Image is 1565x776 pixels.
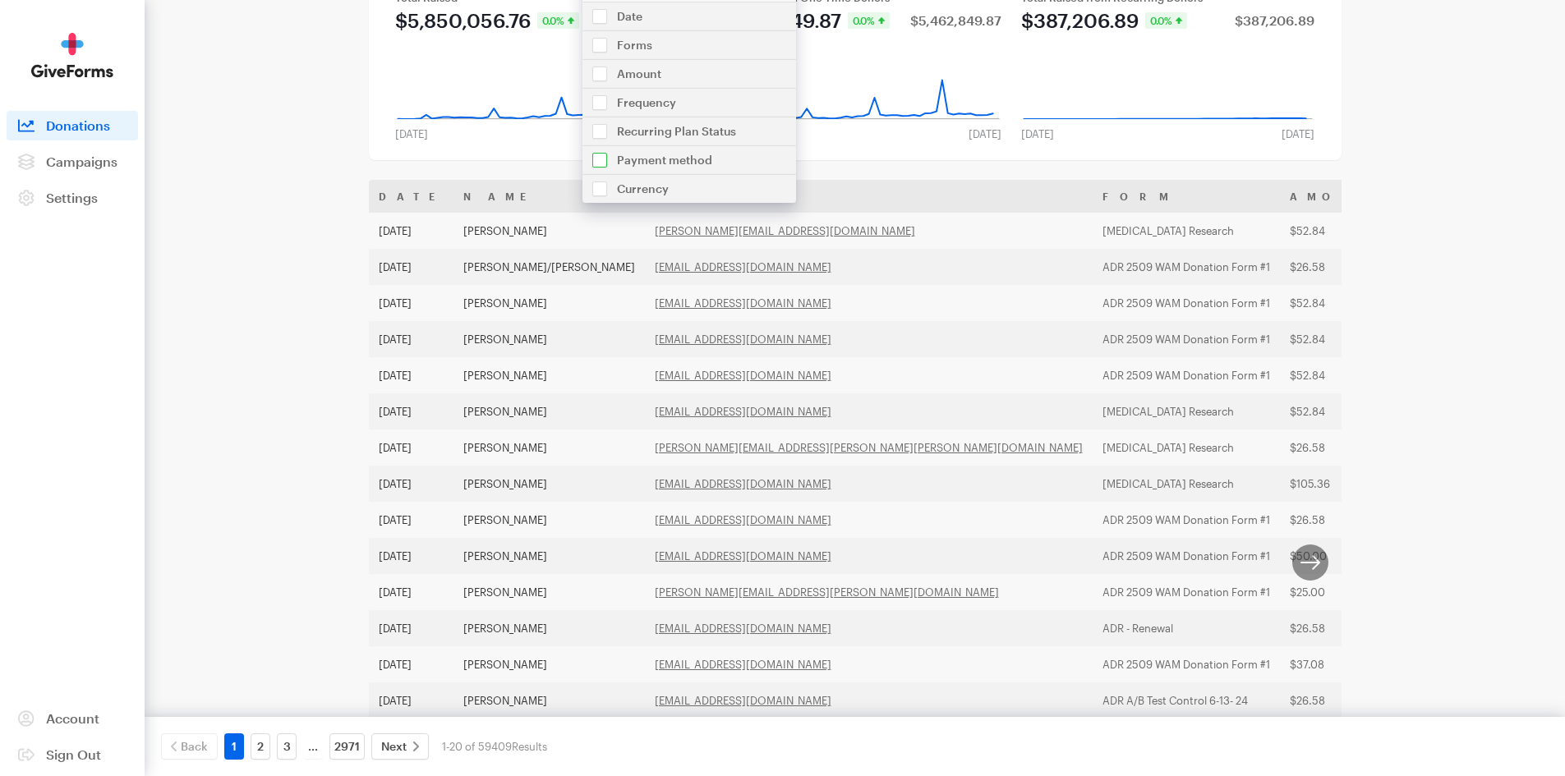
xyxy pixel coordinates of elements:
th: Name [453,180,645,213]
a: [PERSON_NAME][EMAIL_ADDRESS][PERSON_NAME][PERSON_NAME][DOMAIN_NAME] [655,441,1083,454]
span: Sign Out [46,746,101,762]
td: [DATE] [369,502,453,538]
a: 2971 [329,733,365,760]
td: [PERSON_NAME] [453,213,645,249]
div: $5,462,849.87 [910,14,1001,27]
span: Donations [46,117,110,133]
a: [EMAIL_ADDRESS][DOMAIN_NAME] [655,622,831,635]
a: [PERSON_NAME][EMAIL_ADDRESS][PERSON_NAME][DOMAIN_NAME] [655,585,999,599]
td: [PERSON_NAME] [453,466,645,502]
td: [DATE] [369,285,453,321]
td: [PERSON_NAME] [453,538,645,574]
div: 0.0% [1145,12,1187,29]
td: [PERSON_NAME]/[PERSON_NAME] [453,249,645,285]
td: $52.84 [1280,357,1413,393]
td: [PERSON_NAME] [453,357,645,393]
td: $26.58 [1280,429,1413,466]
a: Sign Out [7,740,138,769]
td: $50.00 [1280,538,1413,574]
a: 2 [251,733,270,760]
div: $387,206.89 [1021,11,1139,30]
a: Donations [7,111,138,140]
a: [EMAIL_ADDRESS][DOMAIN_NAME] [655,369,831,382]
div: 0.0% [537,12,579,29]
a: Account [7,704,138,733]
div: $5,850,056.76 [395,11,531,30]
img: GiveForms [31,33,113,78]
a: 3 [277,733,297,760]
a: [EMAIL_ADDRESS][DOMAIN_NAME] [655,549,831,562]
td: [PERSON_NAME] [453,502,645,538]
td: [DATE] [369,682,453,719]
td: [PERSON_NAME] [453,682,645,719]
td: [MEDICAL_DATA] Research [1093,429,1280,466]
td: $52.84 [1280,321,1413,357]
td: [DATE] [369,466,453,502]
a: [EMAIL_ADDRESS][DOMAIN_NAME] [655,477,831,490]
a: [PERSON_NAME][EMAIL_ADDRESS][DOMAIN_NAME] [655,224,915,237]
th: Amount [1280,180,1413,213]
span: Settings [46,190,98,205]
td: [DATE] [369,429,453,466]
td: [PERSON_NAME] [453,429,645,466]
td: ADR 2509 WAM Donation Form #1 [1093,357,1280,393]
div: [DATE] [959,127,1011,140]
td: ADR 2509 WAM Donation Form #1 [1093,502,1280,538]
a: [EMAIL_ADDRESS][DOMAIN_NAME] [655,296,831,310]
td: $52.84 [1280,285,1413,321]
td: [DATE] [369,574,453,610]
span: Campaigns [46,154,117,169]
td: $26.58 [1280,682,1413,719]
td: [PERSON_NAME] [453,285,645,321]
td: [DATE] [369,249,453,285]
td: [PERSON_NAME] [453,574,645,610]
td: ADR - Renewal [1093,610,1280,646]
span: Next [381,737,407,756]
span: Account [46,710,99,726]
td: [DATE] [369,357,453,393]
td: ADR 2509 WAM Donation Form #1 [1093,285,1280,321]
td: [MEDICAL_DATA] Research [1093,466,1280,502]
td: $105.36 [1280,466,1413,502]
a: Campaigns [7,147,138,177]
div: [DATE] [385,127,438,140]
a: Next [371,733,429,760]
td: $26.58 [1280,502,1413,538]
a: [EMAIL_ADDRESS][DOMAIN_NAME] [655,513,831,526]
a: [EMAIL_ADDRESS][DOMAIN_NAME] [655,694,831,707]
div: $387,206.89 [1235,14,1314,27]
td: [DATE] [369,610,453,646]
td: $37.08 [1280,646,1413,682]
td: $26.58 [1280,610,1413,646]
a: [EMAIL_ADDRESS][DOMAIN_NAME] [655,658,831,671]
td: $52.84 [1280,213,1413,249]
td: [DATE] [369,646,453,682]
td: $26.58 [1280,249,1413,285]
td: [PERSON_NAME] [453,393,645,429]
td: ADR 2509 WAM Donation Form #1 [1093,321,1280,357]
a: [EMAIL_ADDRESS][DOMAIN_NAME] [655,405,831,418]
a: [EMAIL_ADDRESS][DOMAIN_NAME] [655,260,831,273]
th: Date [369,180,453,213]
td: [DATE] [369,321,453,357]
td: ADR 2509 WAM Donation Form #1 [1093,249,1280,285]
th: Email [645,180,1093,213]
td: $52.84 [1280,393,1413,429]
td: [PERSON_NAME] [453,321,645,357]
td: [PERSON_NAME] [453,610,645,646]
span: Results [512,740,547,753]
td: [DATE] [369,213,453,249]
td: ADR 2509 WAM Donation Form #1 [1093,538,1280,574]
td: [MEDICAL_DATA] Research [1093,393,1280,429]
div: [DATE] [1272,127,1324,140]
td: [PERSON_NAME] [453,646,645,682]
th: Form [1093,180,1280,213]
td: [DATE] [369,538,453,574]
td: [MEDICAL_DATA] Research [1093,213,1280,249]
div: [DATE] [1011,127,1064,140]
a: [EMAIL_ADDRESS][DOMAIN_NAME] [655,333,831,346]
td: [DATE] [369,393,453,429]
td: $25.00 [1280,574,1413,610]
td: ADR 2509 WAM Donation Form #1 [1093,646,1280,682]
td: ADR 2509 WAM Donation Form #1 [1093,574,1280,610]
